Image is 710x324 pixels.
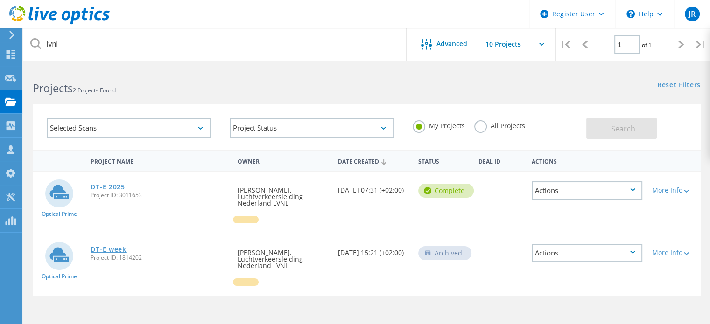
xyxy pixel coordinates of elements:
div: Status [414,152,474,169]
svg: \n [626,10,635,18]
label: All Projects [474,120,525,129]
span: 2 Projects Found [73,86,116,94]
span: of 1 [642,41,652,49]
div: More Info [652,187,696,193]
a: DT-E 2025 [91,184,125,190]
div: [PERSON_NAME], Luchtverkeersleiding Nederland LVNL [233,172,333,216]
div: Date Created [333,152,414,170]
span: Project ID: 1814202 [91,255,228,261]
div: [DATE] 07:31 (+02:00) [333,172,414,203]
div: Complete [418,184,474,198]
div: | [556,28,575,61]
div: [DATE] 15:21 (+02:00) [333,234,414,265]
a: DT-E week [91,246,126,253]
div: Project Status [230,118,394,138]
span: Advanced [436,41,467,47]
div: Owner [233,152,333,169]
div: Actions [532,181,643,200]
div: | [691,28,710,61]
span: Project ID: 3011653 [91,193,228,198]
label: My Projects [413,120,465,129]
div: [PERSON_NAME], Luchtverkeersleiding Nederland LVNL [233,234,333,278]
div: Project Name [86,152,233,169]
span: Search [611,124,635,134]
b: Projects [33,81,73,96]
div: Actions [532,244,643,262]
div: Selected Scans [47,118,211,138]
input: Search projects by name, owner, ID, company, etc [23,28,407,61]
button: Search [586,118,657,139]
div: More Info [652,249,696,256]
div: Archived [418,246,471,260]
div: Actions [527,152,647,169]
span: Optical Prime [42,274,77,279]
a: Live Optics Dashboard [9,20,110,26]
span: JR [689,10,696,18]
a: Reset Filters [657,82,701,90]
span: Optical Prime [42,211,77,217]
div: Deal Id [473,152,527,169]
